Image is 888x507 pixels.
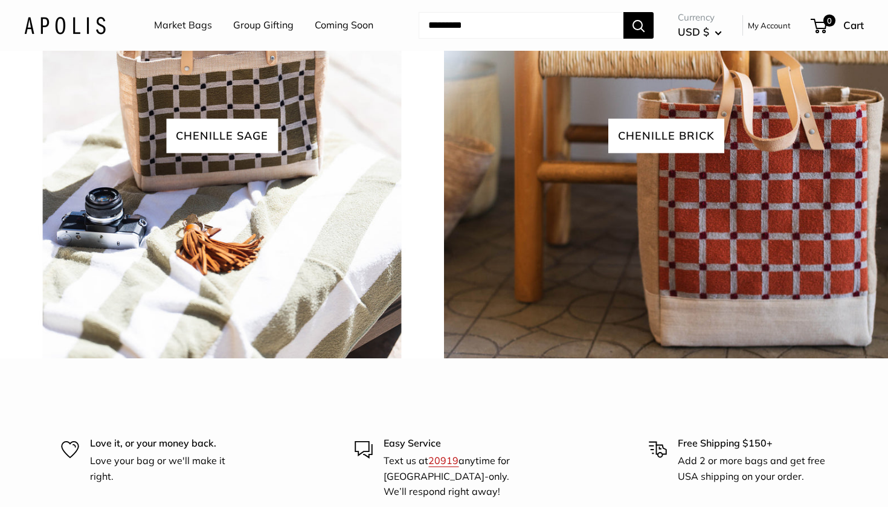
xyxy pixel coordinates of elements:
p: Easy Service [384,436,533,451]
p: Free Shipping $150+ [678,436,827,451]
a: Coming Soon [315,16,373,34]
a: 20919 [428,454,458,467]
span: Currency [678,9,722,26]
span: Chenille sage [166,119,278,153]
a: 0 Cart [812,16,864,35]
input: Search... [419,12,623,39]
span: 0 [823,15,835,27]
button: USD $ [678,22,722,42]
p: Add 2 or more bags and get free USA shipping on your order. [678,453,827,484]
a: Group Gifting [233,16,294,34]
p: Text us at anytime for [GEOGRAPHIC_DATA]-only. We’ll respond right away! [384,453,533,500]
img: Apolis [24,16,106,34]
button: Search [623,12,654,39]
span: USD $ [678,25,709,38]
p: Love your bag or we'll make it right. [90,453,239,484]
p: Love it, or your money back. [90,436,239,451]
a: Market Bags [154,16,212,34]
span: chenille brick [608,119,724,153]
a: My Account [748,18,791,33]
span: Cart [843,19,864,31]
